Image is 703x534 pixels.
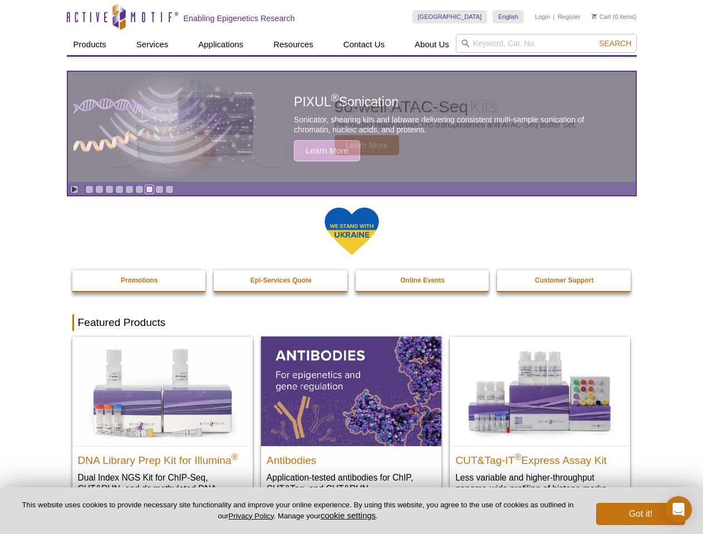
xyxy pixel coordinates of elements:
sup: ® [515,452,522,461]
a: Privacy Policy [228,512,273,520]
a: Epi-Services Quote [214,270,348,291]
a: About Us [408,34,456,55]
a: Resources [267,34,320,55]
a: [GEOGRAPHIC_DATA] [412,10,488,23]
a: Toggle autoplay [70,185,78,194]
a: Go to slide 3 [105,185,114,194]
a: Go to slide 8 [155,185,164,194]
a: Applications [191,34,250,55]
button: Got it! [596,503,685,525]
a: Cart [592,13,611,21]
a: Contact Us [337,34,391,55]
p: Dual Index NGS Kit for ChIP-Seq, CUT&RUN, and ds methylated DNA assays. [78,472,247,506]
a: Customer Support [497,270,632,291]
sup: ® [232,452,238,461]
a: Go to slide 7 [145,185,154,194]
a: Go to slide 9 [165,185,174,194]
strong: Epi-Services Quote [250,276,312,284]
p: This website uses cookies to provide necessary site functionality and improve your online experie... [18,500,578,521]
button: cookie settings [321,511,376,520]
a: Login [535,13,550,21]
a: CUT&Tag-IT® Express Assay Kit CUT&Tag-IT®Express Assay Kit Less variable and higher-throughput ge... [450,337,630,505]
strong: Promotions [121,276,158,284]
h2: Antibodies [267,449,436,466]
h2: CUT&Tag-IT Express Assay Kit [455,449,625,466]
h2: Featured Products [72,314,631,331]
input: Keyword, Cat. No. [456,34,637,53]
strong: Online Events [400,276,445,284]
a: Products [67,34,113,55]
a: All Antibodies Antibodies Application-tested antibodies for ChIP, CUT&Tag, and CUT&RUN. [261,337,441,505]
a: Register [558,13,581,21]
li: | [553,10,555,23]
a: Go to slide 6 [135,185,144,194]
li: (0 items) [592,10,637,23]
img: Your Cart [592,13,597,19]
a: Go to slide 2 [95,185,104,194]
h2: DNA Library Prep Kit for Illumina [78,449,247,466]
a: DNA Library Prep Kit for Illumina DNA Library Prep Kit for Illumina® Dual Index NGS Kit for ChIP-... [72,337,253,516]
div: Open Intercom Messenger [665,496,692,523]
img: We Stand With Ukraine [324,206,380,256]
a: Online Events [356,270,490,291]
a: Go to slide 1 [85,185,94,194]
a: Services [130,34,175,55]
a: Go to slide 5 [125,185,134,194]
a: English [493,10,524,23]
img: CUT&Tag-IT® Express Assay Kit [450,337,630,446]
a: Promotions [72,270,207,291]
p: Less variable and higher-throughput genome-wide profiling of histone marks​. [455,472,625,495]
img: DNA Library Prep Kit for Illumina [72,337,253,446]
h2: Enabling Epigenetics Research [184,13,295,23]
button: Search [596,38,635,48]
p: Application-tested antibodies for ChIP, CUT&Tag, and CUT&RUN. [267,472,436,495]
span: Search [599,39,631,48]
img: All Antibodies [261,337,441,446]
a: Go to slide 4 [115,185,124,194]
strong: Customer Support [535,276,593,284]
